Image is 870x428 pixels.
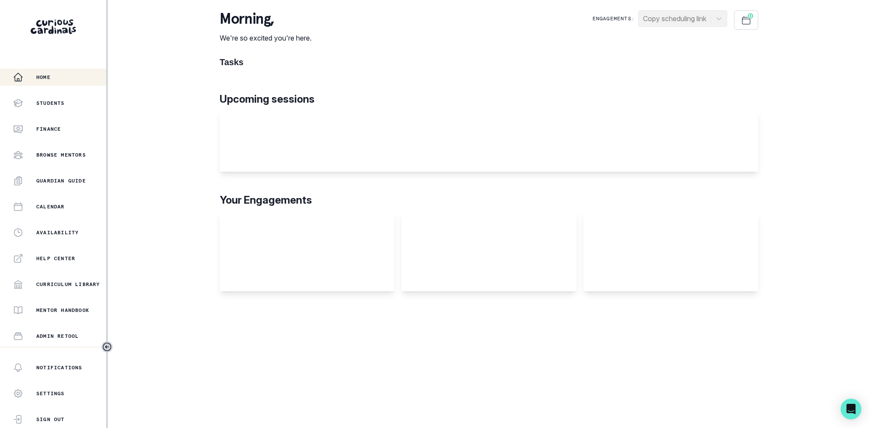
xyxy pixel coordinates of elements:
[36,333,79,340] p: Admin Retool
[36,74,50,81] p: Home
[593,15,635,22] p: Engagements:
[36,177,86,184] p: Guardian Guide
[36,203,65,210] p: Calendar
[841,399,861,419] div: Open Intercom Messenger
[220,10,312,28] p: morning ,
[36,364,82,371] p: Notifications
[36,100,65,107] p: Students
[36,281,100,288] p: Curriculum Library
[220,57,758,67] h1: Tasks
[36,229,79,236] p: Availability
[31,19,76,34] img: Curious Cardinals Logo
[220,33,312,43] p: We're so excited you're here.
[36,126,61,132] p: Finance
[36,307,89,314] p: Mentor Handbook
[220,192,758,208] p: Your Engagements
[734,10,758,30] button: Schedule Sessions
[36,390,65,397] p: Settings
[101,341,113,352] button: Toggle sidebar
[36,151,86,158] p: Browse Mentors
[36,416,65,423] p: Sign Out
[36,255,75,262] p: Help Center
[220,91,758,107] p: Upcoming sessions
